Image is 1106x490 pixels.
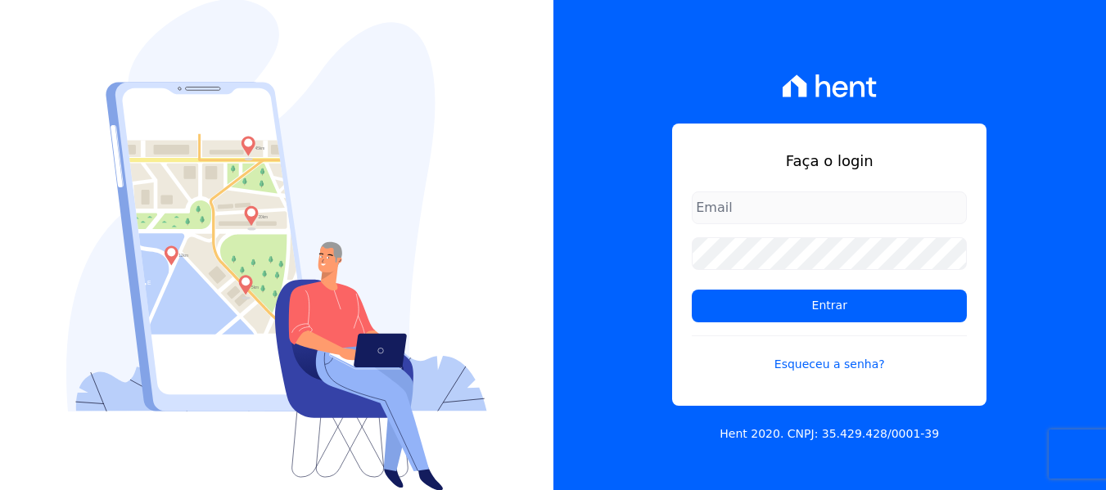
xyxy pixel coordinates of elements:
a: Esqueceu a senha? [692,335,967,373]
h1: Faça o login [692,150,967,172]
input: Entrar [692,290,967,322]
p: Hent 2020. CNPJ: 35.429.428/0001-39 [720,425,939,443]
input: Email [692,191,967,224]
